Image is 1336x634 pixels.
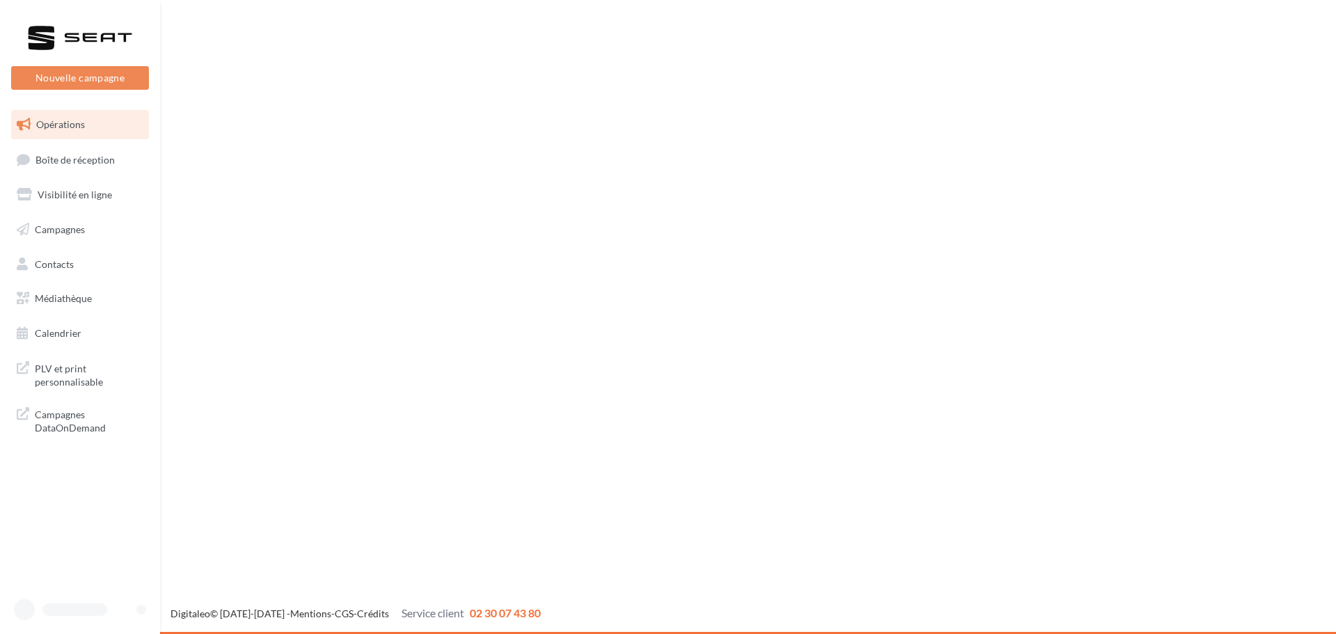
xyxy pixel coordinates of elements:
[35,327,81,339] span: Calendrier
[35,153,115,165] span: Boîte de réception
[357,608,389,619] a: Crédits
[35,257,74,269] span: Contacts
[290,608,331,619] a: Mentions
[401,606,464,619] span: Service client
[470,606,541,619] span: 02 30 07 43 80
[8,110,152,139] a: Opérations
[335,608,353,619] a: CGS
[35,292,92,304] span: Médiathèque
[11,66,149,90] button: Nouvelle campagne
[8,319,152,348] a: Calendrier
[170,608,541,619] span: © [DATE]-[DATE] - - -
[8,215,152,244] a: Campagnes
[8,250,152,279] a: Contacts
[35,223,85,235] span: Campagnes
[8,145,152,175] a: Boîte de réception
[35,359,143,389] span: PLV et print personnalisable
[38,189,112,200] span: Visibilité en ligne
[8,284,152,313] a: Médiathèque
[35,405,143,435] span: Campagnes DataOnDemand
[8,354,152,395] a: PLV et print personnalisable
[170,608,210,619] a: Digitaleo
[36,118,85,130] span: Opérations
[8,399,152,441] a: Campagnes DataOnDemand
[8,180,152,209] a: Visibilité en ligne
